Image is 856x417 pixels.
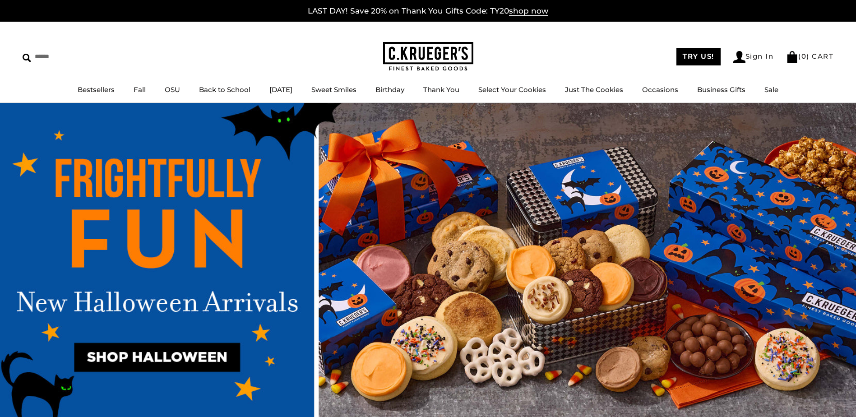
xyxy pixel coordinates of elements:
a: LAST DAY! Save 20% on Thank You Gifts Code: TY20shop now [308,6,548,16]
a: Thank You [423,85,459,94]
a: Sweet Smiles [311,85,356,94]
a: Select Your Cookies [478,85,546,94]
a: Business Gifts [697,85,745,94]
a: Birthday [375,85,404,94]
span: 0 [801,52,807,60]
img: Search [23,54,31,62]
a: Occasions [642,85,678,94]
a: OSU [165,85,180,94]
a: Bestsellers [78,85,115,94]
img: Account [733,51,745,63]
a: (0) CART [786,52,833,60]
a: Back to School [199,85,250,94]
img: Bag [786,51,798,63]
span: shop now [509,6,548,16]
a: Fall [134,85,146,94]
a: TRY US! [676,48,721,65]
a: Sale [764,85,778,94]
a: Sign In [733,51,774,63]
a: Just The Cookies [565,85,623,94]
img: C.KRUEGER'S [383,42,473,71]
a: [DATE] [269,85,292,94]
input: Search [23,50,130,64]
